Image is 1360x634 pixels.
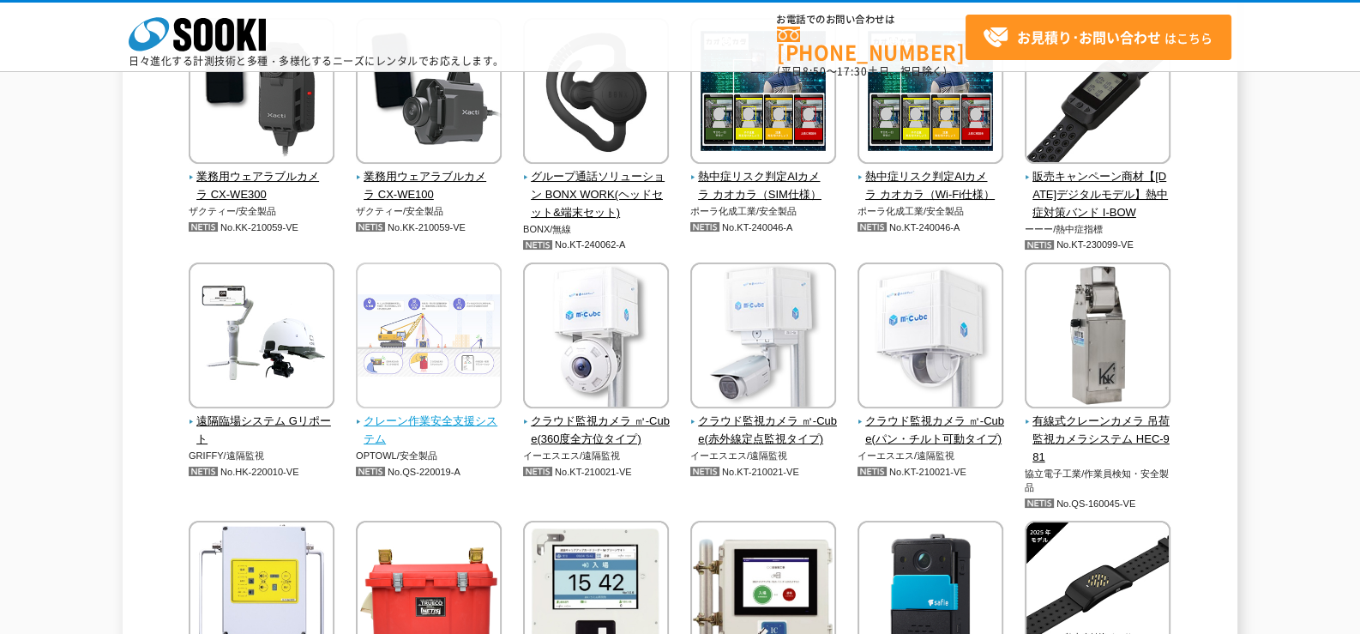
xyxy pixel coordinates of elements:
p: No.KT-210021-VE [690,463,837,481]
p: 協立電子工業/作業員検知・安全製品 [1025,467,1171,495]
span: 有線式クレーンカメラ 吊荷監視カメラシステム HEC-981 [1025,413,1171,466]
p: ザクティー/安全製品 [356,204,502,219]
span: はこちら [983,25,1213,51]
img: 熱中症リスク判定AIカメラ カオカラ（Wi-Fi仕様） [858,18,1003,168]
p: No.HK-220010-VE [189,463,335,481]
p: ポーラ化成工業/安全製品 [690,204,837,219]
span: グループ通話ソリューション BONX WORK(ヘッドセット&端末セット) [523,168,670,221]
img: 販売キャンペーン商材【2025年デジタルモデル】熱中症対策バンド I-BOW [1025,18,1170,168]
p: No.KT-240046-A [690,219,837,237]
img: クレーン作業安全支援システム [356,263,502,413]
p: 日々進化する計測技術と多種・多様化するニーズにレンタルでお応えします。 [129,56,504,66]
p: No.KK-210059-VE [356,219,502,237]
img: クラウド監視カメラ ㎥-Cube(360度全方位タイプ) [523,263,669,413]
p: GRIFFY/遠隔監視 [189,449,335,463]
img: 熱中症リスク判定AIカメラ カオカラ（SIM仕様） [690,18,836,168]
a: 業務用ウェアラブルカメラ CX-WE100 [356,153,502,204]
span: 業務用ウェアラブルカメラ CX-WE300 [189,168,335,204]
img: 有線式クレーンカメラ 吊荷監視カメラシステム HEC-981 [1025,263,1170,413]
span: 販売キャンペーン商材【[DATE]デジタルモデル】熱中症対策バンド I-BOW [1025,168,1171,221]
a: 有線式クレーンカメラ 吊荷監視カメラシステム HEC-981 [1025,397,1171,467]
span: 熱中症リスク判定AIカメラ カオカラ（Wi-Fi仕様） [858,168,1004,204]
a: [PHONE_NUMBER] [777,27,966,62]
strong: お見積り･お問い合わせ [1017,27,1161,47]
span: クラウド監視カメラ ㎥-Cube(赤外線定点監視タイプ) [690,413,837,449]
p: No.QS-220019-A [356,463,502,481]
p: BONX/無線 [523,222,670,237]
span: 8:50 [803,63,827,79]
a: 熱中症リスク判定AIカメラ カオカラ（SIM仕様） [690,153,837,204]
a: クラウド監視カメラ ㎥-Cube(360度全方位タイプ) [523,397,670,449]
p: No.KT-230099-VE [1025,236,1171,254]
a: 遠隔臨場システム Gリポート [189,397,335,449]
p: OPTOWL/安全製品 [356,449,502,463]
p: ザクティー/安全製品 [189,204,335,219]
img: グループ通話ソリューション BONX WORK(ヘッドセット&端末セット) [523,18,669,168]
span: クラウド監視カメラ ㎥-Cube(パン・チルト可動タイプ) [858,413,1004,449]
span: お電話でのお問い合わせは [777,15,966,25]
span: クラウド監視カメラ ㎥-Cube(360度全方位タイプ) [523,413,670,449]
a: クラウド監視カメラ ㎥-Cube(パン・チルト可動タイプ) [858,397,1004,449]
img: 遠隔臨場システム Gリポート [189,263,334,413]
a: クレーン作業安全支援システム [356,397,502,449]
p: No.QS-160045-VE [1025,495,1171,513]
p: No.KT-240062-A [523,236,670,254]
p: ーーー/熱中症指標 [1025,222,1171,237]
span: 遠隔臨場システム Gリポート [189,413,335,449]
p: イーエスエス/遠隔監視 [858,449,1004,463]
span: 熱中症リスク判定AIカメラ カオカラ（SIM仕様） [690,168,837,204]
img: クラウド監視カメラ ㎥-Cube(パン・チルト可動タイプ) [858,263,1003,413]
span: クレーン作業安全支援システム [356,413,502,449]
p: イーエスエス/遠隔監視 [690,449,837,463]
a: グループ通話ソリューション BONX WORK(ヘッドセット&端末セット) [523,153,670,222]
p: No.KT-210021-VE [523,463,670,481]
a: クラウド監視カメラ ㎥-Cube(赤外線定点監視タイプ) [690,397,837,449]
img: 業務用ウェアラブルカメラ CX-WE300 [189,18,334,168]
img: 業務用ウェアラブルカメラ CX-WE100 [356,18,502,168]
a: お見積り･お問い合わせはこちら [966,15,1231,60]
span: 17:30 [837,63,868,79]
a: 熱中症リスク判定AIカメラ カオカラ（Wi-Fi仕様） [858,153,1004,204]
p: No.KT-240046-A [858,219,1004,237]
p: イーエスエス/遠隔監視 [523,449,670,463]
a: 販売キャンペーン商材【[DATE]デジタルモデル】熱中症対策バンド I-BOW [1025,153,1171,222]
span: (平日 ～ 土日、祝日除く) [777,63,947,79]
p: No.KK-210059-VE [189,219,335,237]
p: No.KT-210021-VE [858,463,1004,481]
img: クラウド監視カメラ ㎥-Cube(赤外線定点監視タイプ) [690,263,836,413]
span: 業務用ウェアラブルカメラ CX-WE100 [356,168,502,204]
p: ポーラ化成工業/安全製品 [858,204,1004,219]
a: 業務用ウェアラブルカメラ CX-WE300 [189,153,335,204]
